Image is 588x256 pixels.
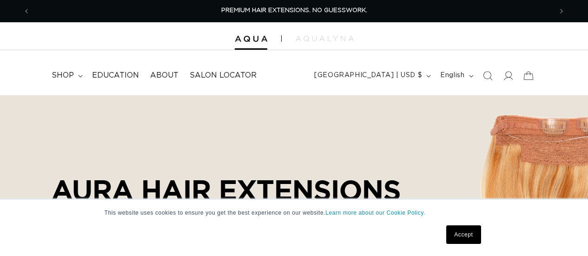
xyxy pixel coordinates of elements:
[296,36,354,41] img: aqualyna.com
[145,65,184,86] a: About
[46,65,86,86] summary: shop
[184,65,262,86] a: Salon Locator
[435,67,477,85] button: English
[221,7,367,13] span: PREMIUM HAIR EXTENSIONS. NO GUESSWORK.
[92,71,139,80] span: Education
[86,65,145,86] a: Education
[309,67,435,85] button: [GEOGRAPHIC_DATA] | USD $
[325,210,425,216] a: Learn more about our Cookie Policy.
[235,36,267,42] img: Aqua Hair Extensions
[477,66,498,86] summary: Search
[551,2,572,20] button: Next announcement
[446,225,481,244] a: Accept
[440,71,464,80] span: English
[314,71,422,80] span: [GEOGRAPHIC_DATA] | USD $
[52,71,74,80] span: shop
[150,71,178,80] span: About
[16,2,37,20] button: Previous announcement
[105,209,484,217] p: This website uses cookies to ensure you get the best experience on our website.
[52,174,401,206] h2: AURA HAIR EXTENSIONS
[190,71,257,80] span: Salon Locator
